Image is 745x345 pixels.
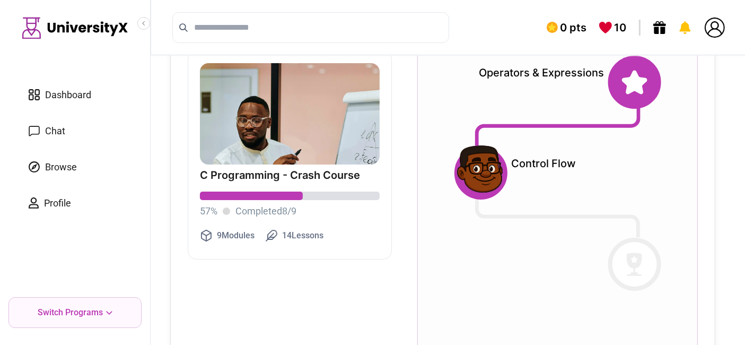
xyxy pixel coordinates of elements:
[44,196,71,211] span: Profile
[614,20,626,35] span: 10
[17,151,133,183] a: Browse
[17,187,133,219] a: Profile
[137,17,150,30] button: Collapse sidebar
[200,204,217,219] p: 57 %
[200,170,380,180] p: C Programming - Crash Course
[17,115,133,147] a: Chat
[45,124,65,139] span: Chat
[38,306,103,319] p: Switch Programs
[507,152,661,194] div: Control Flow
[560,20,586,35] span: 0 pts
[45,160,77,175] span: Browse
[454,61,608,103] div: Operators & Expressions
[282,229,323,242] span: 14 Lessons
[705,18,725,38] img: You
[217,229,255,242] span: 9 Modules
[235,204,296,219] p: Completed 8 / 9
[22,17,128,39] img: Logo
[45,88,91,102] span: Dashboard
[17,79,133,111] a: Dashboard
